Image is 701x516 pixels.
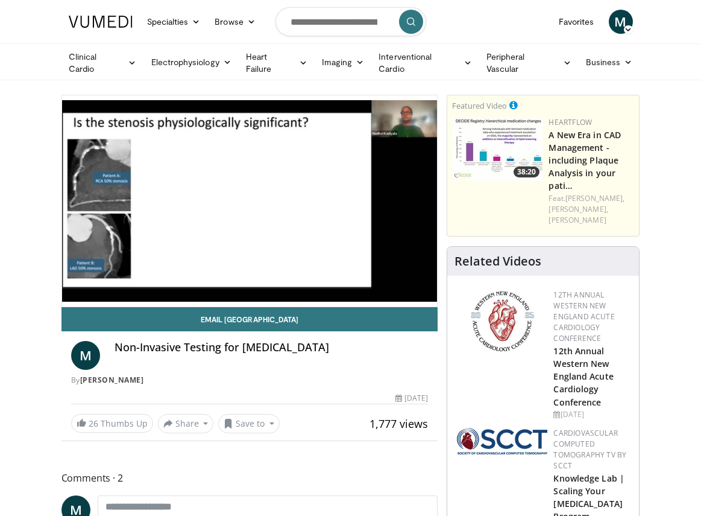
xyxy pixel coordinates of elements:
button: Share [158,414,214,433]
a: Cardiovascular Computed Tomography TV by SCCT [553,428,626,471]
a: [PERSON_NAME], [549,204,608,214]
img: 0954f259-7907-4053-a817-32a96463ecc8.png.150x105_q85_autocrop_double_scale_upscale_version-0.2.png [469,290,536,353]
a: Email [GEOGRAPHIC_DATA] [61,307,438,331]
span: 38:20 [514,167,539,177]
div: [DATE] [395,393,428,404]
button: Save to [218,414,280,433]
div: Feat. [549,193,634,226]
small: Featured Video [452,100,507,111]
input: Search topics, interventions [275,7,426,36]
a: Heartflow [549,117,592,127]
a: A New Era in CAD Management - including Plaque Analysis in your pati… [549,129,621,191]
a: [PERSON_NAME] [80,375,144,385]
a: Electrophysiology [144,50,239,74]
a: Specialties [140,10,208,34]
div: [DATE] [553,409,629,420]
a: Peripheral Vascular [479,51,579,75]
img: 738d0e2d-290f-4d89-8861-908fb8b721dc.150x105_q85_crop-smart_upscale.jpg [452,117,542,180]
span: Comments 2 [61,470,438,486]
a: 12th Annual Western New England Acute Cardiology Conference [553,345,613,407]
a: Imaging [315,50,372,74]
a: Favorites [552,10,602,34]
video-js: Video Player [62,95,438,307]
img: 51a70120-4f25-49cc-93a4-67582377e75f.png.150x105_q85_autocrop_double_scale_upscale_version-0.2.png [457,428,547,454]
img: VuMedi Logo [69,16,133,28]
a: M [609,10,633,34]
a: 38:20 [452,117,542,180]
a: Browse [207,10,263,34]
a: Heart Failure [239,51,315,75]
a: 26 Thumbs Up [71,414,153,433]
a: Clinical Cardio [61,51,144,75]
a: 12th Annual Western New England Acute Cardiology Conference [553,290,614,343]
span: 26 [89,418,98,429]
a: [PERSON_NAME] [549,215,606,225]
h4: Non-Invasive Testing for [MEDICAL_DATA] [115,341,429,354]
div: By [71,375,429,386]
a: [PERSON_NAME], [565,193,624,203]
span: 1,777 views [369,416,428,431]
a: Interventional Cardio [371,51,479,75]
h4: Related Videos [454,254,541,269]
a: M [71,341,100,370]
a: Business [579,50,640,74]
